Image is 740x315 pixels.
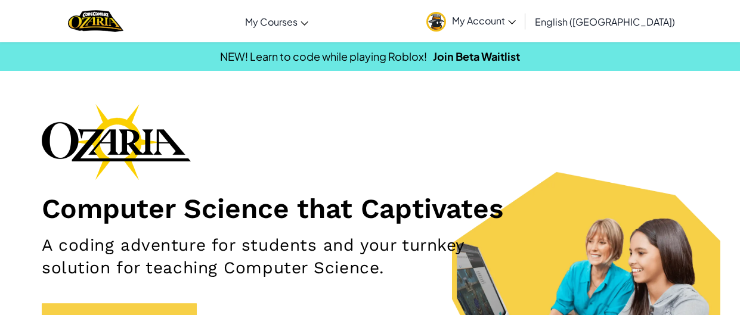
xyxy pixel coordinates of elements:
[433,49,520,63] a: Join Beta Waitlist
[68,9,123,33] img: Home
[535,15,675,28] span: English ([GEOGRAPHIC_DATA])
[42,234,482,279] h2: A coding adventure for students and your turnkey solution for teaching Computer Science.
[245,15,298,28] span: My Courses
[452,14,516,27] span: My Account
[529,5,681,38] a: English ([GEOGRAPHIC_DATA])
[42,192,698,225] h1: Computer Science that Captivates
[420,2,522,40] a: My Account
[68,9,123,33] a: Ozaria by CodeCombat logo
[42,104,191,180] img: Ozaria branding logo
[239,5,314,38] a: My Courses
[220,49,427,63] span: NEW! Learn to code while playing Roblox!
[426,12,446,32] img: avatar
